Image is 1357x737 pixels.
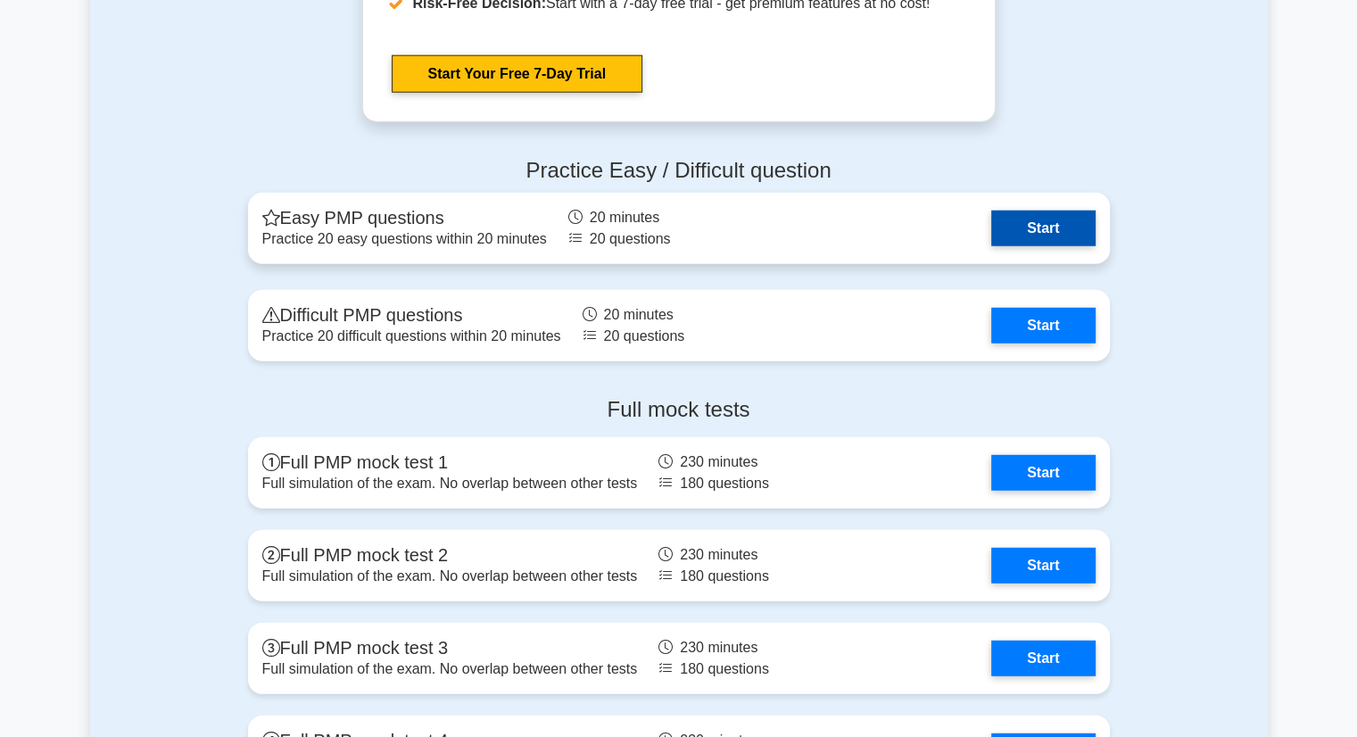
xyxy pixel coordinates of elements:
[991,641,1095,676] a: Start
[991,211,1095,246] a: Start
[991,548,1095,584] a: Start
[991,455,1095,491] a: Start
[248,158,1110,184] h4: Practice Easy / Difficult question
[991,308,1095,344] a: Start
[392,55,642,93] a: Start Your Free 7-Day Trial
[248,397,1110,423] h4: Full mock tests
